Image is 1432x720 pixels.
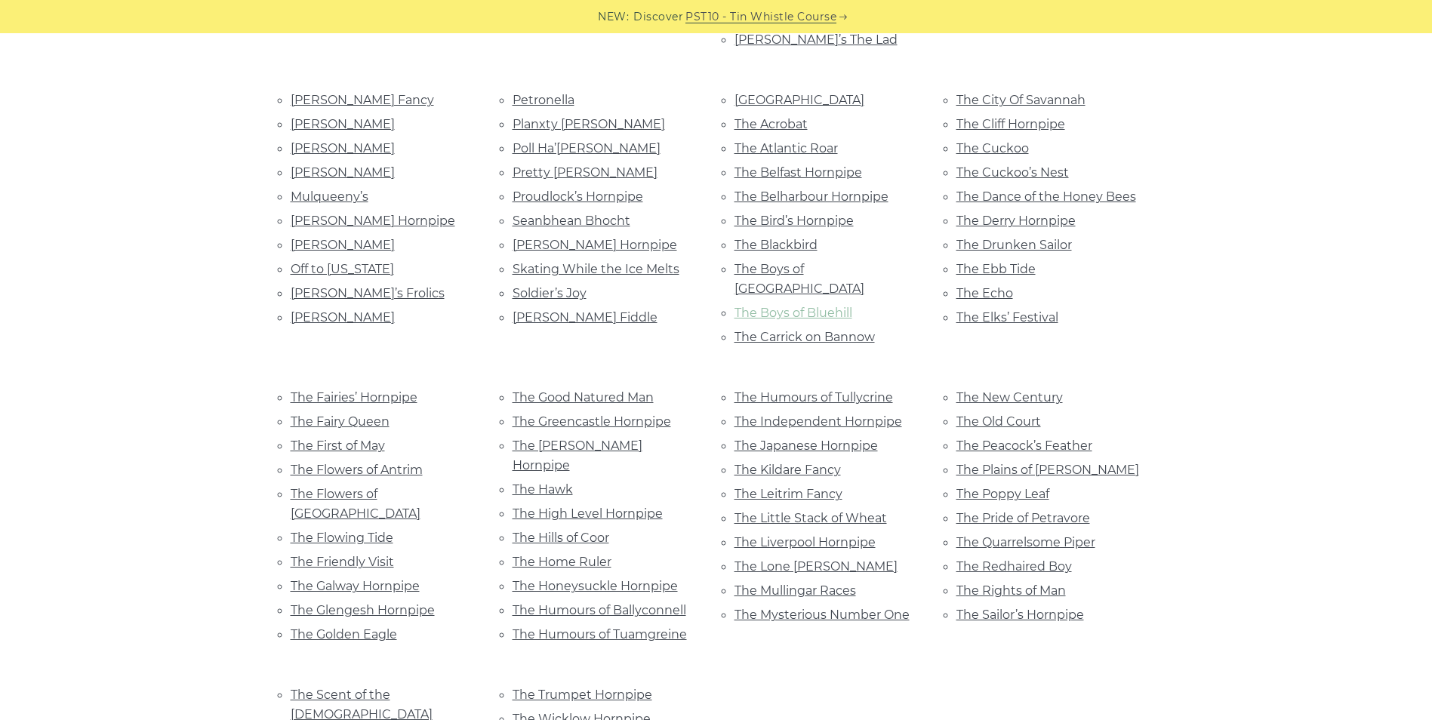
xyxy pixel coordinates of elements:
[291,603,435,617] a: The Glengesh Hornpipe
[291,438,385,453] a: The First of May
[291,531,393,545] a: The Flowing Tide
[734,535,876,549] a: The Liverpool Hornpipe
[956,165,1069,180] a: The Cuckoo’s Nest
[513,286,587,300] a: Soldier’s Joy
[291,414,390,429] a: The Fairy Queen
[291,238,395,252] a: [PERSON_NAME]
[513,482,573,497] a: The Hawk
[513,414,671,429] a: The Greencastle Hornpipe
[291,214,455,228] a: [PERSON_NAME] Hornpipe
[513,262,679,276] a: Skating While the Ice Melts
[291,262,394,276] a: Off to [US_STATE]
[956,262,1036,276] a: The Ebb Tide
[734,214,854,228] a: The Bird’s Hornpipe
[513,506,663,521] a: The High Level Hornpipe
[291,555,394,569] a: The Friendly Visit
[513,214,630,228] a: Seanbhean Bhocht
[291,310,395,325] a: [PERSON_NAME]
[291,286,445,300] a: [PERSON_NAME]’s Frolics
[633,8,683,26] span: Discover
[734,487,842,501] a: The Leitrim Fancy
[513,438,642,472] a: The [PERSON_NAME] Hornpipe
[734,93,864,107] a: [GEOGRAPHIC_DATA]
[956,583,1066,598] a: The Rights of Man
[956,238,1072,252] a: The Drunken Sailor
[956,310,1058,325] a: The Elks’ Festival
[734,608,910,622] a: The Mysterious Number One
[734,330,875,344] a: The Carrick on Bannow
[513,165,657,180] a: Pretty [PERSON_NAME]
[513,603,686,617] a: The Humours of Ballyconnell
[956,414,1041,429] a: The Old Court
[513,555,611,569] a: The Home Ruler
[513,117,665,131] a: Planxty [PERSON_NAME]
[291,141,395,155] a: [PERSON_NAME]
[956,93,1086,107] a: The City Of Savannah
[734,189,888,204] a: The Belharbour Hornpipe
[513,189,643,204] a: Proudlock’s Hornpipe
[734,306,852,320] a: The Boys of Bluehill
[734,32,898,47] a: [PERSON_NAME]’s The Lad
[685,8,836,26] a: PST10 - Tin Whistle Course
[956,286,1013,300] a: The Echo
[734,511,887,525] a: The Little Stack of Wheat
[513,627,687,642] a: The Humours of Tuamgreine
[598,8,629,26] span: NEW:
[956,487,1049,501] a: The Poppy Leaf
[291,93,434,107] a: [PERSON_NAME] Fancy
[291,487,420,521] a: The Flowers of [GEOGRAPHIC_DATA]
[291,189,368,204] a: Mulqueeny’s
[734,390,893,405] a: The Humours of Tullycrine
[513,141,661,155] a: Poll Ha’[PERSON_NAME]
[956,390,1063,405] a: The New Century
[513,579,678,593] a: The Honeysuckle Hornpipe
[513,310,657,325] a: [PERSON_NAME] Fiddle
[513,238,677,252] a: [PERSON_NAME] Hornpipe
[513,390,654,405] a: The Good Natured Man
[956,559,1072,574] a: The Redhaired Boy
[956,438,1092,453] a: The Peacock’s Feather
[291,463,423,477] a: The Flowers of Antrim
[956,463,1139,477] a: The Plains of [PERSON_NAME]
[513,531,609,545] a: The Hills of Coor
[734,438,878,453] a: The Japanese Hornpipe
[734,414,902,429] a: The Independent Hornpipe
[734,583,856,598] a: The Mullingar Races
[291,579,420,593] a: The Galway Hornpipe
[734,141,838,155] a: The Atlantic Roar
[734,238,818,252] a: The Blackbird
[734,262,864,296] a: The Boys of [GEOGRAPHIC_DATA]
[291,165,395,180] a: [PERSON_NAME]
[734,463,841,477] a: The Kildare Fancy
[734,165,862,180] a: The Belfast Hornpipe
[956,117,1065,131] a: The Cliff Hornpipe
[291,390,417,405] a: The Fairies’ Hornpipe
[956,511,1090,525] a: The Pride of Petravore
[956,189,1136,204] a: The Dance of the Honey Bees
[734,117,808,131] a: The Acrobat
[956,608,1084,622] a: The Sailor’s Hornpipe
[291,117,395,131] a: [PERSON_NAME]
[513,688,652,702] a: The Trumpet Hornpipe
[956,535,1095,549] a: The Quarrelsome Piper
[291,627,397,642] a: The Golden Eagle
[956,141,1029,155] a: The Cuckoo
[734,559,898,574] a: The Lone [PERSON_NAME]
[956,214,1076,228] a: The Derry Hornpipe
[513,93,574,107] a: Petronella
